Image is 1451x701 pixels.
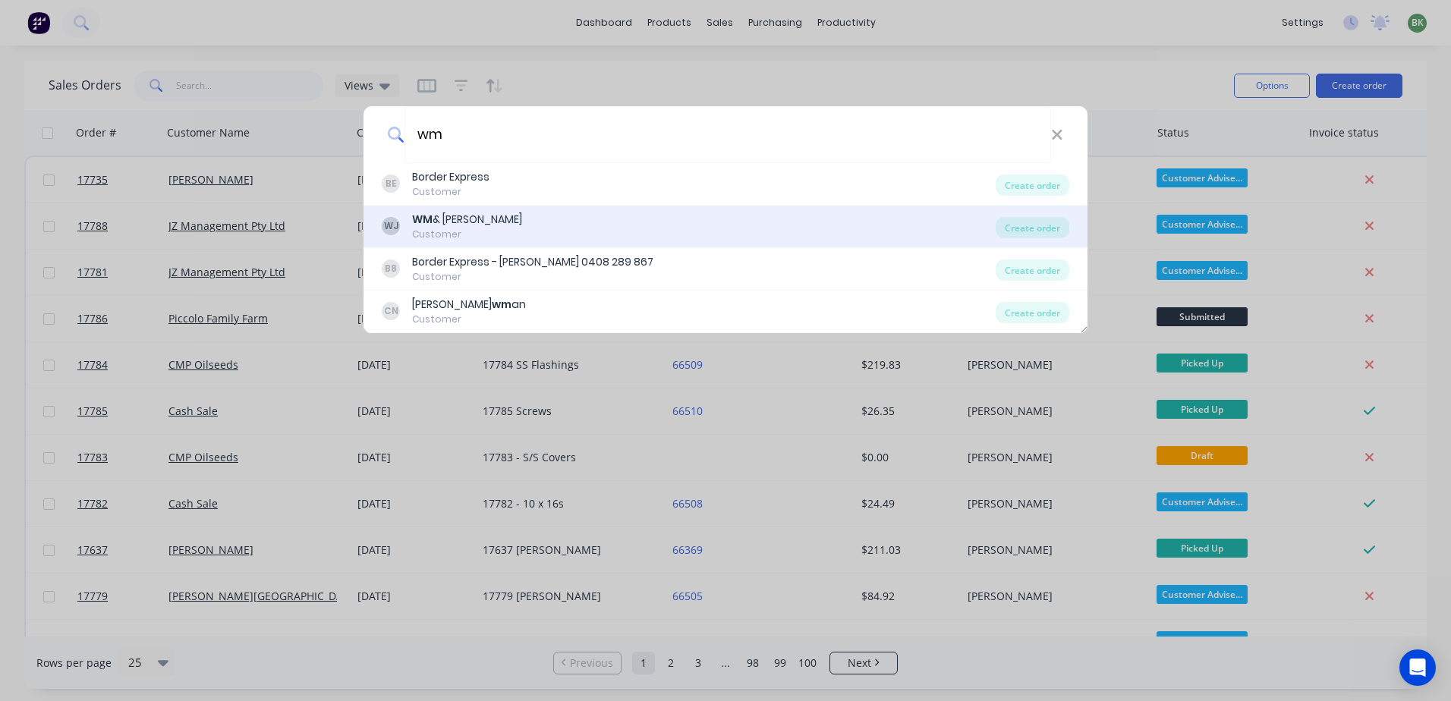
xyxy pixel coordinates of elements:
[412,212,522,228] div: & [PERSON_NAME]
[996,217,1069,238] div: Create order
[412,313,526,326] div: Customer
[492,297,511,312] b: wm
[412,297,526,313] div: [PERSON_NAME] an
[412,270,653,284] div: Customer
[996,259,1069,281] div: Create order
[382,259,400,278] div: B8
[412,212,433,227] b: WM
[382,174,400,193] div: BE
[412,228,522,241] div: Customer
[996,174,1069,196] div: Create order
[382,302,400,320] div: CN
[996,302,1069,323] div: Create order
[404,106,1051,163] input: Enter a customer name to create a new order...
[412,169,489,185] div: Border Express
[412,254,653,270] div: Border Express - [PERSON_NAME] 0408 289 867
[412,185,489,199] div: Customer
[382,217,400,235] div: WJ
[1399,649,1436,686] div: Open Intercom Messenger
